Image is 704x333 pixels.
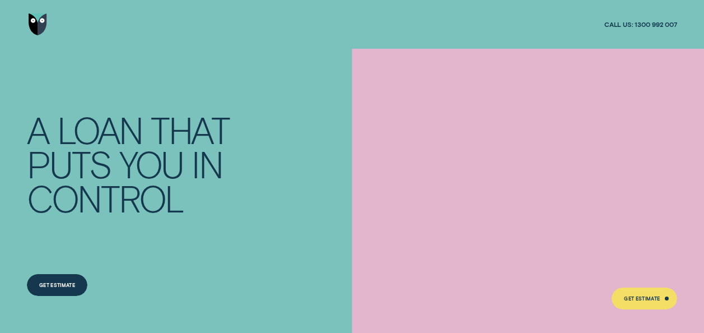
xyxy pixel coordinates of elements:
h4: A LOAN THAT PUTS YOU IN CONTROL [27,113,239,215]
a: Get Estimate [612,288,677,309]
span: 1300 992 007 [635,20,677,29]
span: Call us: [604,20,633,29]
img: Wisr [29,13,47,35]
a: Call us:1300 992 007 [604,20,677,29]
a: Get Estimate [27,274,87,296]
